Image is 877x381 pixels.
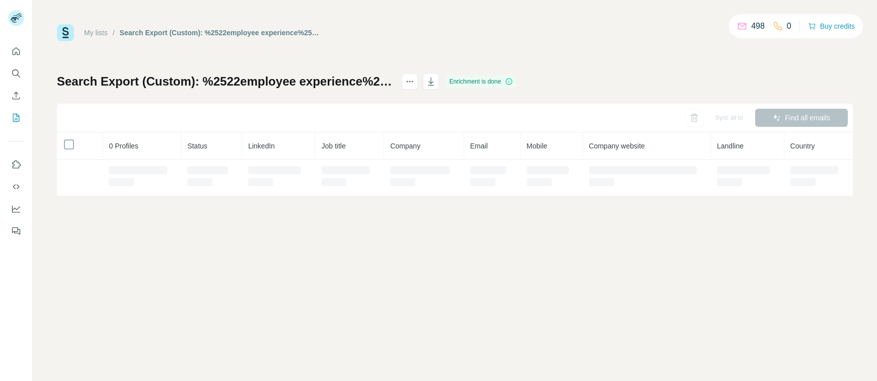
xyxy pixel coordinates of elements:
div: Enrichment is done [446,75,516,88]
button: Feedback [8,222,24,240]
button: Enrich CSV [8,87,24,105]
p: 498 [751,20,765,32]
span: Mobile [527,142,547,150]
p: 0 [787,20,791,32]
span: Company [390,142,420,150]
button: actions [402,73,418,90]
li: / [113,28,115,38]
span: 0 Profiles [109,142,138,150]
span: Landline [717,142,744,150]
button: Use Surfe API [8,178,24,196]
span: Country [790,142,815,150]
button: Dashboard [8,200,24,218]
span: Status [187,142,207,150]
button: Quick start [8,42,24,60]
span: Company website [589,142,645,150]
img: Surfe Logo [57,24,74,41]
button: Buy credits [808,19,855,33]
button: Use Surfe on LinkedIn [8,156,24,174]
button: My lists [8,109,24,127]
button: Search [8,64,24,83]
div: Search Export (Custom): %2522employee experience%2522 OR %2522workplace experience%2522 OR %2522e... [120,28,320,38]
span: Email [470,142,488,150]
span: Job title [321,142,345,150]
a: My lists [84,29,108,37]
span: LinkedIn [248,142,275,150]
h1: Search Export (Custom): %2522employee experience%2522 OR %2522workplace experience%2522 OR %2522e... [57,73,393,90]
